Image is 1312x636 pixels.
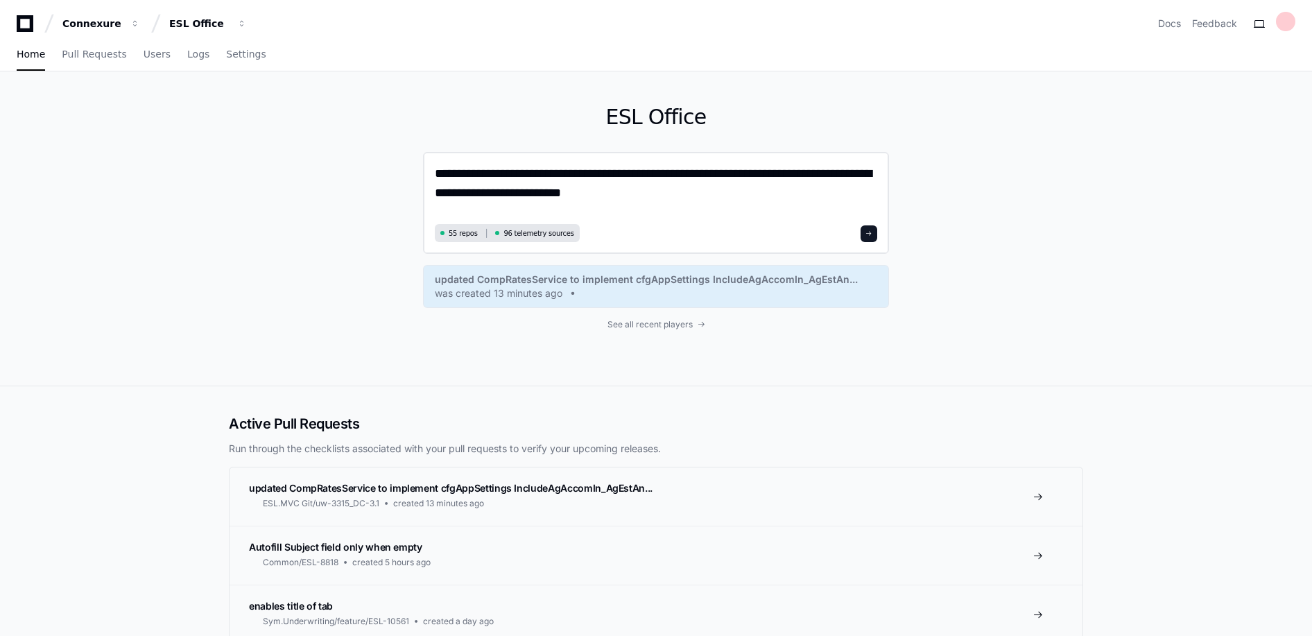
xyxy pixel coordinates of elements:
[449,228,478,239] span: 55 repos
[229,442,1083,456] p: Run through the checklists associated with your pull requests to verify your upcoming releases.
[263,616,409,627] span: Sym.Underwriting/feature/ESL-10561
[607,319,693,330] span: See all recent players
[435,286,562,300] span: was created 13 minutes ago
[1192,17,1237,31] button: Feedback
[230,467,1082,526] a: updated CompRatesService to implement cfgAppSettings IncludeAgAccomIn_AgEstAn...ESL.MVC Git/uw-33...
[57,11,146,36] button: Connexure
[352,557,431,568] span: created 5 hours ago
[423,616,494,627] span: created a day ago
[62,17,122,31] div: Connexure
[1158,17,1181,31] a: Docs
[164,11,252,36] button: ESL Office
[423,105,889,130] h1: ESL Office
[17,39,45,71] a: Home
[187,50,209,58] span: Logs
[503,228,573,239] span: 96 telemetry sources
[263,557,338,568] span: Common/ESL-8818
[423,319,889,330] a: See all recent players
[62,50,126,58] span: Pull Requests
[229,414,1083,433] h2: Active Pull Requests
[144,39,171,71] a: Users
[263,498,379,509] span: ESL.MVC Git/uw-3315_DC-3.1
[17,50,45,58] span: Home
[230,526,1082,585] a: Autofill Subject field only when emptyCommon/ESL-8818created 5 hours ago
[226,39,266,71] a: Settings
[169,17,229,31] div: ESL Office
[249,541,422,553] span: Autofill Subject field only when empty
[393,498,484,509] span: created 13 minutes ago
[249,600,333,612] span: enables title of tab
[249,482,653,494] span: updated CompRatesService to implement cfgAppSettings IncludeAgAccomIn_AgEstAn...
[144,50,171,58] span: Users
[187,39,209,71] a: Logs
[435,273,877,300] a: updated CompRatesService to implement cfgAppSettings IncludeAgAccomIn_AgEstAn...was created 13 mi...
[62,39,126,71] a: Pull Requests
[226,50,266,58] span: Settings
[435,273,858,286] span: updated CompRatesService to implement cfgAppSettings IncludeAgAccomIn_AgEstAn...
